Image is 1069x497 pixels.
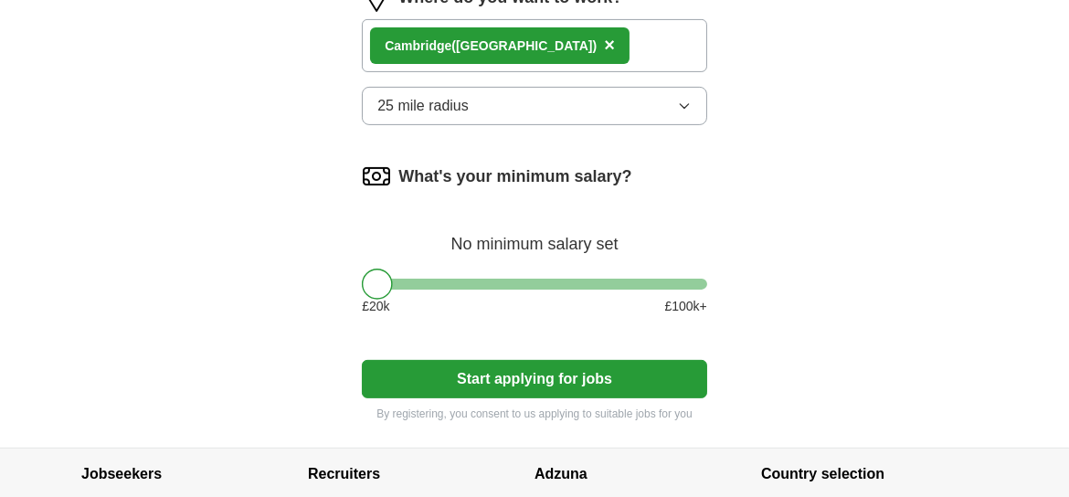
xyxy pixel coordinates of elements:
[604,32,615,59] button: ×
[377,95,469,117] span: 25 mile radius
[385,37,597,56] div: idge
[362,406,707,422] p: By registering, you consent to us applying to suitable jobs for you
[451,38,597,53] span: ([GEOGRAPHIC_DATA])
[604,35,615,55] span: ×
[362,162,391,191] img: salary.png
[664,297,706,316] span: £ 100 k+
[385,38,425,53] strong: Cambr
[362,87,707,125] button: 25 mile radius
[362,360,707,398] button: Start applying for jobs
[362,213,707,257] div: No minimum salary set
[362,297,389,316] span: £ 20 k
[398,164,631,189] label: What's your minimum salary?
